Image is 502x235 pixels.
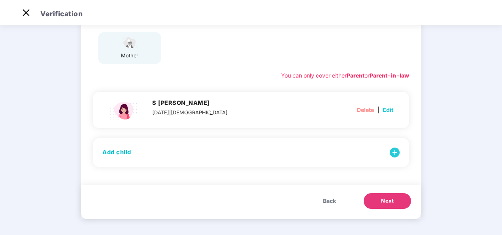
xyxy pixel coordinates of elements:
button: Delete [357,104,374,116]
h4: Add child [102,148,131,156]
span: | [DEMOGRAPHIC_DATA] [169,110,228,116]
span: | [377,106,379,113]
div: [DATE] [152,109,228,117]
span: Edit [383,106,393,114]
span: Delete [357,106,374,114]
img: svg+xml;base64,PHN2ZyB4bWxucz0iaHR0cDovL3d3dy53My5vcmcvMjAwMC9zdmciIHdpZHRoPSI1NCIgaGVpZ2h0PSIzOC... [120,36,140,50]
button: Next [364,193,411,209]
div: mother [120,52,140,60]
h4: S [PERSON_NAME] [152,99,228,107]
b: Parent-in-law [370,72,409,79]
b: Parent [347,72,364,79]
span: Next [381,197,394,205]
button: Back [315,193,344,209]
button: Edit [383,104,393,116]
img: svg+xml;base64,PHN2ZyBpZD0iQ2hpbGRfZmVtYWxlX2ljb24iIHhtbG5zPSJodHRwOi8vd3d3LnczLm9yZy8yMDAwL3N2Zy... [109,99,140,121]
div: You can only cover either or [281,71,409,80]
span: Back [323,197,336,205]
img: svg+xml;base64,PHN2ZyB4bWxucz0iaHR0cDovL3d3dy53My5vcmcvMjAwMC9zdmciIHdpZHRoPSIzNCIgaGVpZ2h0PSIzNC... [390,148,400,157]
